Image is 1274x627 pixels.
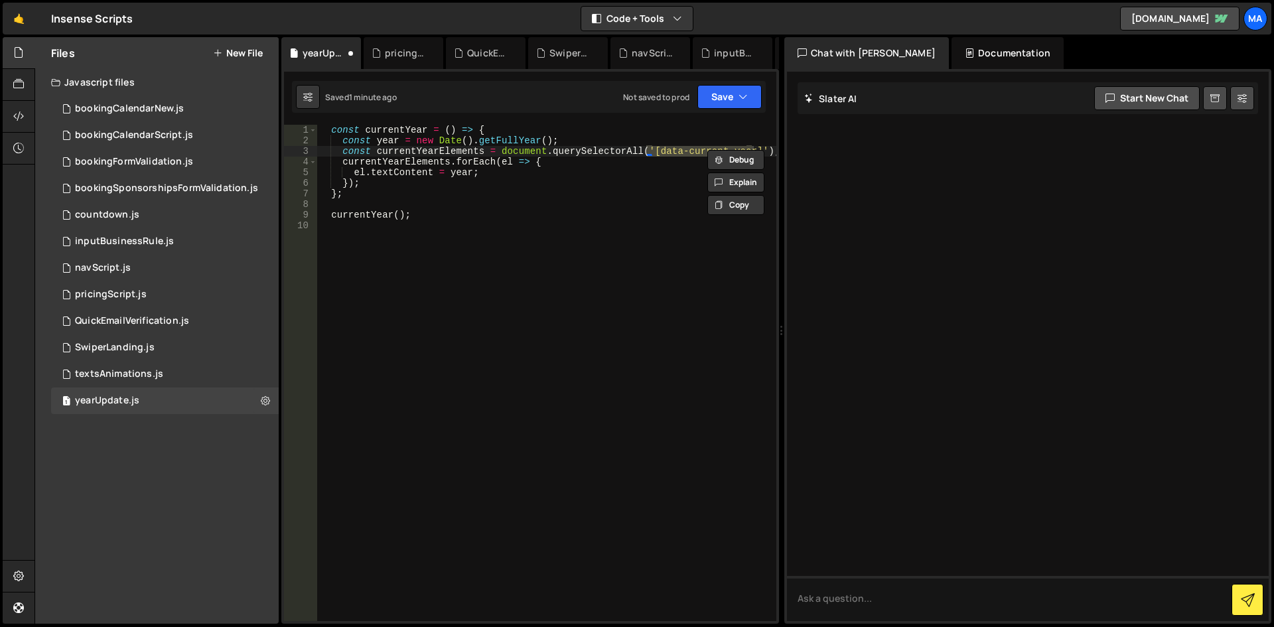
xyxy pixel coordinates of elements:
button: Explain [707,173,764,192]
div: 4839/9289.js [51,255,279,281]
div: bookingSponsorshipsFormValidation.js [75,182,258,194]
button: Start new chat [1094,86,1200,110]
button: Save [697,85,762,109]
button: Debug [707,150,764,170]
div: Insense Scripts [51,11,133,27]
div: 4839/9575.js [51,228,279,255]
div: 8 [284,199,317,210]
a: [DOMAIN_NAME] [1120,7,1239,31]
div: 2 [284,135,317,146]
button: New File [213,48,263,58]
div: 3 [284,146,317,157]
div: 4839/10089.js [51,202,279,228]
div: bookingFormValidation.js [75,156,193,168]
div: Javascript files [35,69,279,96]
div: SwiperLanding.js [549,46,592,60]
div: Not saved to prod [623,92,689,103]
div: 4839/25982.js [51,175,283,202]
button: Code + Tools [581,7,693,31]
div: 1 minute ago [349,92,397,103]
div: pricingScript.js [385,46,427,60]
div: bookingCalendarNew.js [75,103,184,115]
div: SwiperLanding.js [75,342,155,354]
div: countdown.js [75,209,139,221]
button: Copy [707,195,764,215]
div: pricingScript.js [75,289,147,301]
div: QuickEmailVerification.js [75,315,189,327]
div: 4 [284,157,317,167]
h2: Files [51,46,75,60]
div: navScript.js [632,46,674,60]
div: inputBusinessRule.js [75,236,174,247]
div: 7 [284,188,317,199]
div: 4839/35287.js [51,96,279,122]
div: 4839/39900.js [51,308,279,334]
div: 6 [284,178,317,188]
div: inputBusinessRule.js [714,46,756,60]
div: yearUpdate.js [303,46,345,60]
div: Chat with [PERSON_NAME] [784,37,949,69]
div: 9 [284,210,317,220]
div: QuickEmailVerification.js [467,46,510,60]
a: Ma [1243,7,1267,31]
span: 1 [62,397,70,407]
div: yearUpdate.js [75,395,139,407]
div: 4839/9586.js [51,149,279,175]
h2: Slater AI [804,92,857,105]
div: Documentation [952,37,1064,69]
div: 5 [284,167,317,178]
div: bookingCalendarScript.js [75,129,193,141]
div: 4839/9588.js [51,122,279,149]
div: textsAnimations.js [75,368,163,380]
div: 4839/8959.js [51,361,279,387]
div: 4839/39732.js [51,334,279,361]
div: Saved [325,92,397,103]
div: navScript.js [75,262,131,274]
div: 4839/8705.js [51,281,279,308]
a: 🤙 [3,3,35,35]
div: 4839/46058.js [51,387,279,414]
div: 1 [284,125,317,135]
div: 10 [284,220,317,231]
